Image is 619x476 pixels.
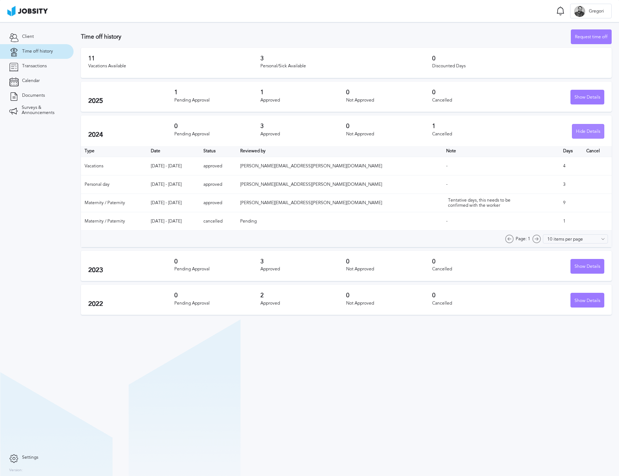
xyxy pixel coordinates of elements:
[22,455,38,460] span: Settings
[571,259,604,274] div: Show Details
[200,157,236,175] td: approved
[446,182,448,187] span: -
[174,292,260,299] h3: 0
[200,146,236,157] th: Toggle SortBy
[260,123,346,129] h3: 3
[81,33,571,40] h3: Time off history
[446,163,448,168] span: -
[260,301,346,306] div: Approved
[432,132,518,137] div: Cancelled
[260,64,433,69] div: Personal/Sick Available
[22,78,40,84] span: Calendar
[174,89,260,96] h3: 1
[432,301,518,306] div: Cancelled
[446,219,448,224] span: -
[260,55,433,62] h3: 3
[559,212,583,231] td: 1
[432,55,604,62] h3: 0
[571,29,612,44] button: Request time off
[432,64,604,69] div: Discounted Days
[174,132,260,137] div: Pending Approval
[570,293,604,308] button: Show Details
[432,258,518,265] h3: 0
[81,157,147,175] td: Vacations
[571,30,611,45] div: Request time off
[585,9,608,14] span: Gregori
[346,89,432,96] h3: 0
[22,49,53,54] span: Time off history
[346,258,432,265] h3: 0
[88,55,260,62] h3: 11
[260,132,346,137] div: Approved
[448,198,522,208] div: Tentative days, this needs to be confirmed with the worker
[81,212,147,231] td: Maternity / Paternity
[260,98,346,103] div: Approved
[88,266,174,274] h2: 2023
[240,219,257,224] span: Pending
[260,267,346,272] div: Approved
[81,194,147,212] td: Maternity / Paternity
[22,105,64,116] span: Surveys & Announcements
[9,468,23,473] label: Version:
[571,293,604,308] div: Show Details
[81,175,147,194] td: Personal day
[174,98,260,103] div: Pending Approval
[432,123,518,129] h3: 1
[346,123,432,129] h3: 0
[442,146,559,157] th: Toggle SortBy
[200,175,236,194] td: approved
[570,4,612,18] button: GGregori
[570,259,604,274] button: Show Details
[200,194,236,212] td: approved
[147,175,200,194] td: [DATE] - [DATE]
[240,182,382,187] span: [PERSON_NAME][EMAIL_ADDRESS][PERSON_NAME][DOMAIN_NAME]
[22,64,47,69] span: Transactions
[147,194,200,212] td: [DATE] - [DATE]
[240,163,382,168] span: [PERSON_NAME][EMAIL_ADDRESS][PERSON_NAME][DOMAIN_NAME]
[346,301,432,306] div: Not Approved
[432,98,518,103] div: Cancelled
[174,258,260,265] h3: 0
[200,212,236,231] td: cancelled
[260,89,346,96] h3: 1
[559,157,583,175] td: 4
[570,90,604,104] button: Show Details
[559,175,583,194] td: 3
[574,6,585,17] div: G
[174,123,260,129] h3: 0
[432,89,518,96] h3: 0
[147,157,200,175] td: [DATE] - [DATE]
[583,146,612,157] th: Cancel
[147,146,200,157] th: Toggle SortBy
[260,258,346,265] h3: 3
[240,200,382,205] span: [PERSON_NAME][EMAIL_ADDRESS][PERSON_NAME][DOMAIN_NAME]
[88,300,174,308] h2: 2022
[559,194,583,212] td: 9
[432,267,518,272] div: Cancelled
[236,146,443,157] th: Toggle SortBy
[7,6,48,16] img: ab4bad089aa723f57921c736e9817d99.png
[516,237,530,242] span: Page: 1
[88,64,260,69] div: Vacations Available
[147,212,200,231] td: [DATE] - [DATE]
[22,34,34,39] span: Client
[260,292,346,299] h3: 2
[22,93,45,98] span: Documents
[559,146,583,157] th: Days
[571,90,604,105] div: Show Details
[346,267,432,272] div: Not Approved
[346,132,432,137] div: Not Approved
[88,131,174,139] h2: 2024
[432,292,518,299] h3: 0
[81,146,147,157] th: Type
[346,98,432,103] div: Not Approved
[88,97,174,105] h2: 2025
[174,267,260,272] div: Pending Approval
[346,292,432,299] h3: 0
[174,301,260,306] div: Pending Approval
[572,124,604,139] button: Hide Details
